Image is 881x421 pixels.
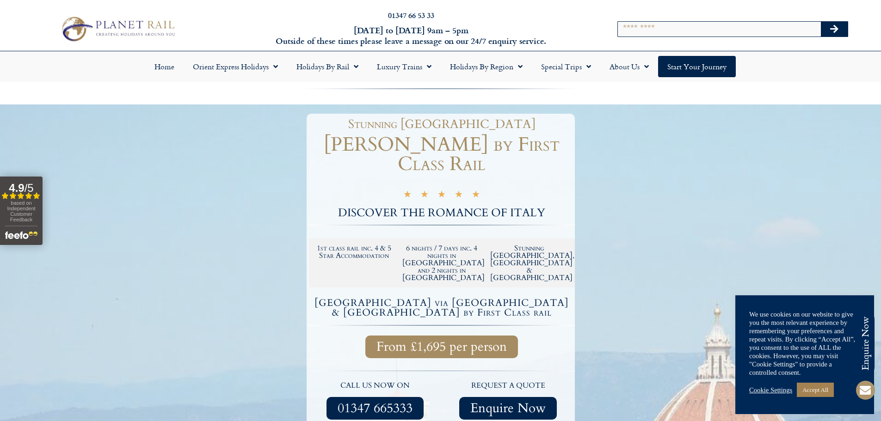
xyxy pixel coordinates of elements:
i: ★ [437,190,446,201]
h2: 1st class rail inc. 4 & 5 Star Accommodation [315,244,394,259]
img: Planet Rail Train Holidays Logo [57,14,178,43]
a: From £1,695 per person [365,336,518,358]
a: Cookie Settings [749,386,792,394]
h1: Stunning [GEOGRAPHIC_DATA] [314,118,570,130]
span: 01347 665333 [338,403,413,414]
a: Holidays by Region [441,56,532,77]
a: Orient Express Holidays [184,56,287,77]
a: 01347 66 53 33 [388,10,434,20]
a: Start your Journey [658,56,736,77]
a: Luxury Trains [368,56,441,77]
i: ★ [455,190,463,201]
span: From £1,695 per person [376,341,507,353]
h4: [GEOGRAPHIC_DATA] via [GEOGRAPHIC_DATA] & [GEOGRAPHIC_DATA] by First Class rail [310,298,573,317]
i: ★ [472,190,480,201]
a: Holidays by Rail [287,56,368,77]
span: Enquire Now [470,403,546,414]
p: request a quote [446,380,570,392]
h2: 6 nights / 7 days inc. 4 nights in [GEOGRAPHIC_DATA] and 2 nights in [GEOGRAPHIC_DATA] [402,244,481,281]
h1: [PERSON_NAME] by First Class Rail [309,135,575,174]
a: Enquire Now [459,397,557,420]
a: Accept All [797,383,834,397]
i: ★ [403,190,412,201]
a: Home [145,56,184,77]
h2: Stunning [GEOGRAPHIC_DATA], [GEOGRAPHIC_DATA] & [GEOGRAPHIC_DATA] [490,244,569,281]
a: 01347 665333 [327,397,424,420]
i: ★ [420,190,429,201]
div: 5/5 [403,189,480,201]
a: Special Trips [532,56,600,77]
nav: Menu [5,56,876,77]
p: call us now on [314,380,437,392]
div: We use cookies on our website to give you the most relevant experience by remembering your prefer... [749,310,860,377]
a: About Us [600,56,658,77]
button: Search [821,22,848,37]
h2: DISCOVER THE ROMANCE OF ITALY [309,207,575,219]
h6: [DATE] to [DATE] 9am – 5pm Outside of these times please leave a message on our 24/7 enquiry serv... [237,25,585,47]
